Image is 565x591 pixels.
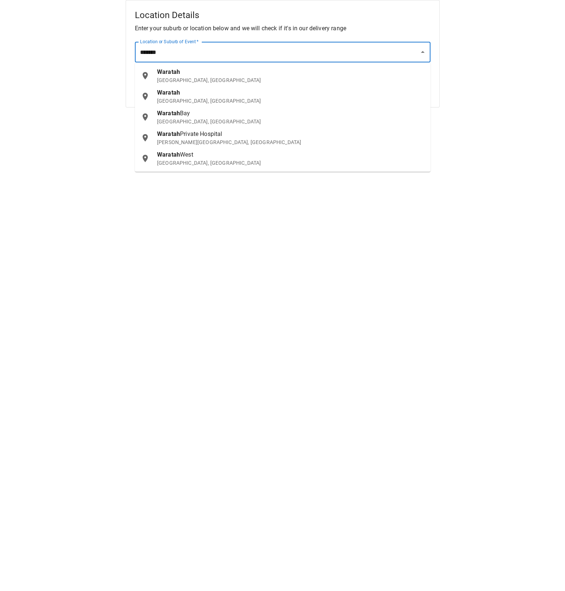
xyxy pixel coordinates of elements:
span: Bay [180,110,190,117]
h5: Location Details [135,9,430,21]
span: Waratah [157,130,180,137]
span: Private Hospital [180,130,222,137]
span: Waratah [157,151,180,158]
p: [GEOGRAPHIC_DATA], [GEOGRAPHIC_DATA] [157,97,425,105]
p: [GEOGRAPHIC_DATA], [GEOGRAPHIC_DATA] [157,118,425,125]
span: Waratah [157,110,180,117]
span: West [180,151,193,158]
p: Enter your suburb or location below and we will check if it's in our delivery range [135,24,430,33]
span: Waratah [157,89,180,96]
p: [GEOGRAPHIC_DATA], [GEOGRAPHIC_DATA] [157,76,425,84]
p: [PERSON_NAME][GEOGRAPHIC_DATA], [GEOGRAPHIC_DATA] [157,139,425,146]
button: Close [418,47,428,57]
p: [GEOGRAPHIC_DATA], [GEOGRAPHIC_DATA] [157,159,425,167]
span: Waratah [157,68,180,75]
label: Location or Suburb of Event [140,38,199,45]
